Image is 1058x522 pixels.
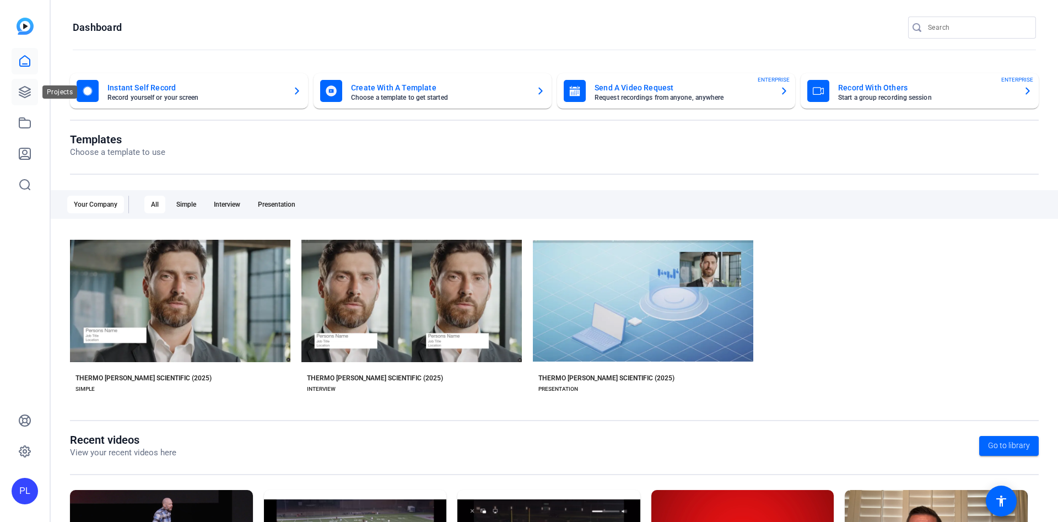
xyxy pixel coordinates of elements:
button: Create With A TemplateChoose a template to get started [314,73,552,109]
mat-icon: accessibility [995,494,1008,508]
span: ENTERPRISE [758,76,790,84]
button: Record With OthersStart a group recording sessionENTERPRISE [801,73,1039,109]
a: Go to library [979,436,1039,456]
div: PL [12,478,38,504]
div: Simple [170,196,203,213]
h1: Recent videos [70,433,176,446]
div: Interview [207,196,247,213]
div: THERMO [PERSON_NAME] SCIENTIFIC (2025) [75,374,212,383]
button: Instant Self RecordRecord yourself or your screen [70,73,308,109]
div: Projects [42,85,77,99]
mat-card-title: Instant Self Record [107,81,284,94]
mat-card-title: Send A Video Request [595,81,771,94]
mat-card-subtitle: Choose a template to get started [351,94,527,101]
span: ENTERPRISE [1001,76,1033,84]
p: View your recent videos here [70,446,176,459]
mat-card-title: Create With A Template [351,81,527,94]
div: Your Company [67,196,124,213]
h1: Dashboard [73,21,122,34]
button: Send A Video RequestRequest recordings from anyone, anywhereENTERPRISE [557,73,795,109]
h1: Templates [70,133,165,146]
div: All [144,196,165,213]
input: Search [928,21,1027,34]
div: INTERVIEW [307,385,336,394]
p: Choose a template to use [70,146,165,159]
span: Go to library [988,440,1030,451]
div: THERMO [PERSON_NAME] SCIENTIFIC (2025) [538,374,674,383]
div: PRESENTATION [538,385,578,394]
mat-card-subtitle: Request recordings from anyone, anywhere [595,94,771,101]
img: blue-gradient.svg [17,18,34,35]
div: Presentation [251,196,302,213]
mat-card-subtitle: Start a group recording session [838,94,1014,101]
mat-card-subtitle: Record yourself or your screen [107,94,284,101]
div: SIMPLE [75,385,95,394]
div: THERMO [PERSON_NAME] SCIENTIFIC (2025) [307,374,443,383]
mat-card-title: Record With Others [838,81,1014,94]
